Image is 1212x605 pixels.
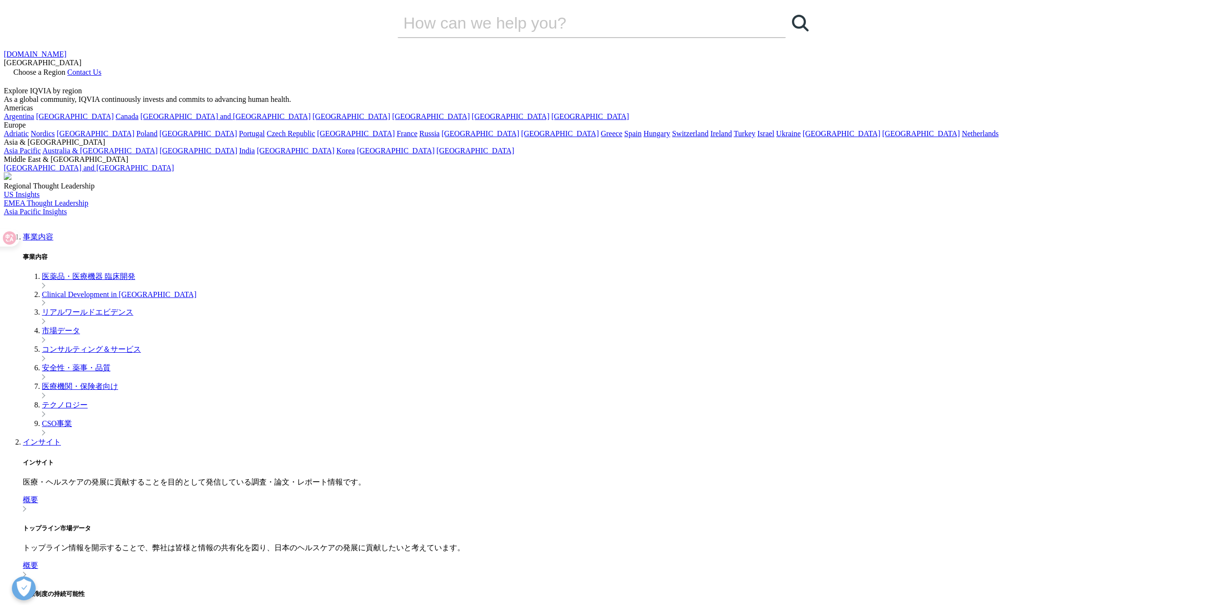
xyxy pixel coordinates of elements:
a: Clinical Development in [GEOGRAPHIC_DATA] [42,290,196,298]
a: Hungary [643,129,670,138]
h5: 医療制度の持続可能性 [23,590,1208,598]
a: Portugal [239,129,265,138]
a: [GEOGRAPHIC_DATA] [802,129,880,138]
input: 検索する [398,9,759,37]
a: India [239,147,255,155]
a: [GEOGRAPHIC_DATA] [317,129,395,138]
a: [GEOGRAPHIC_DATA] [437,147,514,155]
a: 概要 [23,496,1208,514]
a: [GEOGRAPHIC_DATA] [441,129,519,138]
a: Russia [420,129,440,138]
a: Ukraine [776,129,801,138]
a: [GEOGRAPHIC_DATA] [312,112,390,120]
a: Argentina [4,112,34,120]
a: [GEOGRAPHIC_DATA] [472,112,550,120]
a: [GEOGRAPHIC_DATA] [551,112,629,120]
a: France [397,129,418,138]
a: Contact Us [67,68,101,76]
a: [GEOGRAPHIC_DATA] [257,147,334,155]
a: Adriatic [4,129,29,138]
a: [GEOGRAPHIC_DATA] [160,147,237,155]
a: Israel [757,129,774,138]
a: 概要 [23,561,1208,579]
a: Czech Republic [267,129,315,138]
a: 医薬品・医療機器 臨床開発 [42,272,135,280]
p: 医療・ヘルスケアの発展に貢献することを目的として発信している調査・論文・レポート情報です。 [23,477,1208,487]
a: US Insights [4,190,40,198]
a: Asia Pacific Insights [4,208,67,216]
a: Switzerland [672,129,708,138]
a: EMEA Thought Leadership [4,199,88,207]
a: Greece [601,129,622,138]
a: Australia & [GEOGRAPHIC_DATA] [42,147,158,155]
svg: Search [792,15,809,31]
div: Regional Thought Leadership [4,182,1208,190]
a: リアルワールドエビデンス [42,308,133,316]
a: [DOMAIN_NAME] [4,50,67,58]
h5: 事業内容 [23,253,1208,261]
p: トップライン情報を開示することで、弊社は皆様と情報の共有化を図り、日本のヘルスケアの発展に貢献したいと考えています。 [23,543,1208,553]
div: As a global community, IQVIA continuously invests and commits to advancing human health. [4,95,1208,104]
a: [GEOGRAPHIC_DATA] and [GEOGRAPHIC_DATA] [140,112,311,120]
div: Asia & [GEOGRAPHIC_DATA] [4,138,1208,147]
a: 医療機関・保険者向け [42,382,118,390]
a: [GEOGRAPHIC_DATA] [160,129,237,138]
a: テクノロジー [42,401,88,409]
h5: インサイト [23,458,1208,467]
a: [GEOGRAPHIC_DATA] [57,129,134,138]
a: 検索する [786,9,814,37]
a: [GEOGRAPHIC_DATA] [521,129,599,138]
a: 安全性・薬事・品質 [42,364,110,372]
img: 2093_analyzing-data-using-big-screen-display-and-laptop.png [4,172,11,180]
button: Open Preferences [12,576,36,600]
div: Europe [4,121,1208,129]
a: Turkey [734,129,756,138]
a: 市場データ [42,327,80,335]
a: Nordics [30,129,55,138]
a: Poland [136,129,157,138]
span: Choose a Region [13,68,65,76]
a: CSO事業 [42,419,72,427]
a: Netherlands [962,129,999,138]
div: Explore IQVIA by region [4,87,1208,95]
div: Middle East & [GEOGRAPHIC_DATA] [4,155,1208,164]
a: [GEOGRAPHIC_DATA] [36,112,114,120]
a: Ireland [711,129,732,138]
a: Korea [336,147,355,155]
a: コンサルティング＆サービス [42,345,141,353]
a: [GEOGRAPHIC_DATA] [392,112,470,120]
a: Asia Pacific [4,147,41,155]
a: インサイト [23,438,61,446]
a: [GEOGRAPHIC_DATA] [882,129,960,138]
div: [GEOGRAPHIC_DATA] [4,59,1208,67]
a: Canada [116,112,139,120]
a: [GEOGRAPHIC_DATA] [357,147,434,155]
a: Spain [624,129,641,138]
a: 事業内容 [23,233,53,241]
a: [GEOGRAPHIC_DATA] and [GEOGRAPHIC_DATA] [4,164,174,172]
div: Americas [4,104,1208,112]
h5: トップライン市場データ [23,524,1208,533]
